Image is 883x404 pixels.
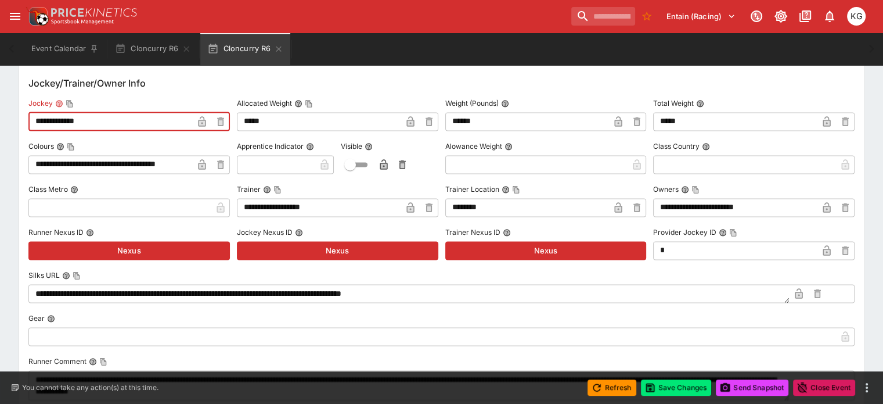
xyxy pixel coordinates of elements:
[702,142,710,151] button: Class Country
[793,380,855,396] button: Close Event
[237,141,304,151] p: Apprentice Indicator
[365,142,373,151] button: Visible
[696,99,704,108] button: Total Weight
[51,8,137,17] img: PriceKinetics
[341,141,362,151] p: Visible
[28,184,68,194] p: Class Metro
[847,7,866,26] div: Kevin Gutschlag
[237,241,438,260] button: Nexus
[719,228,727,237] button: Provider Jockey IDCopy To Clipboard
[86,228,94,237] button: Runner Nexus ID
[503,228,511,237] button: Trainer Nexus ID
[263,185,271,194] button: TrainerCopy To Clipboard
[28,141,54,151] p: Colours
[108,33,198,65] button: Cloncurry R6
[681,185,689,194] button: OwnersCopy To Clipboard
[819,6,840,27] button: Notifications
[5,6,26,27] button: open drawer
[716,380,788,396] button: Send Snapshot
[51,19,114,24] img: Sportsbook Management
[637,7,656,26] button: No Bookmarks
[237,98,292,108] p: Allocated Weight
[200,33,290,65] button: Cloncurry R6
[653,184,679,194] p: Owners
[795,6,816,27] button: Documentation
[588,380,636,396] button: Refresh
[28,227,84,237] p: Runner Nexus ID
[73,271,81,280] button: Copy To Clipboard
[445,141,502,151] p: Alowance Weight
[746,6,767,27] button: Connected to PK
[295,228,303,237] button: Jockey Nexus ID
[860,381,874,395] button: more
[89,357,97,366] button: Runner CommentCopy To Clipboard
[66,99,74,108] button: Copy To Clipboard
[28,313,45,323] p: Gear
[653,227,716,237] p: Provider Jockey ID
[62,271,70,280] button: Silks URLCopy To Clipboard
[22,382,158,393] p: You cannot take any action(s) at this time.
[501,99,509,108] button: Weight (Pounds)
[28,356,87,366] p: Runner Comment
[445,241,647,260] button: Nexus
[445,227,500,237] p: Trainer Nexus ID
[504,142,513,151] button: Alowance Weight
[729,228,737,237] button: Copy To Clipboard
[28,76,855,90] h6: Jockey/Trainer/Owner Info
[28,270,60,280] p: Silks URL
[55,99,63,108] button: JockeyCopy To Clipboard
[294,99,302,108] button: Allocated WeightCopy To Clipboard
[70,185,78,194] button: Class Metro
[445,98,499,108] p: Weight (Pounds)
[47,314,55,323] button: Gear
[571,7,635,26] input: search
[844,3,869,29] button: Kevin Gutschlag
[99,357,107,366] button: Copy To Clipboard
[659,7,743,26] button: Select Tenant
[237,227,293,237] p: Jockey Nexus ID
[67,142,75,151] button: Copy To Clipboard
[28,98,53,108] p: Jockey
[512,185,520,194] button: Copy To Clipboard
[306,142,314,151] button: Apprentice Indicator
[641,380,712,396] button: Save Changes
[26,5,49,28] img: PriceKinetics Logo
[28,241,230,260] button: Nexus
[24,33,106,65] button: Event Calendar
[653,98,694,108] p: Total Weight
[691,185,700,194] button: Copy To Clipboard
[273,185,282,194] button: Copy To Clipboard
[445,184,499,194] p: Trainer Location
[770,6,791,27] button: Toggle light/dark mode
[305,99,313,108] button: Copy To Clipboard
[56,142,64,151] button: ColoursCopy To Clipboard
[653,141,700,151] p: Class Country
[237,184,261,194] p: Trainer
[502,185,510,194] button: Trainer LocationCopy To Clipboard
